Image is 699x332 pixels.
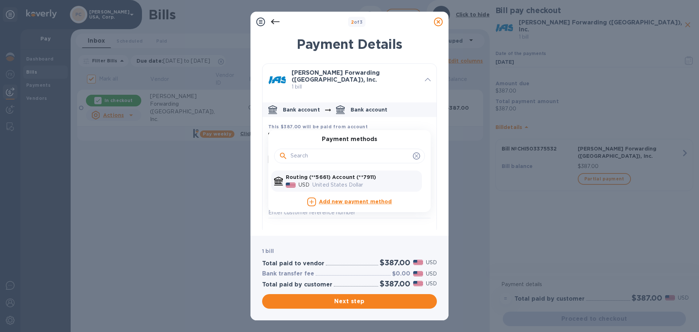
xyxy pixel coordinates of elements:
div: default-method [262,99,437,233]
h3: Bank transfer fee [262,270,314,277]
p: USD [426,280,437,288]
p: Bank account [351,106,388,113]
h2: $387.00 [380,279,410,288]
b: of 3 [351,19,363,25]
p: USD [426,270,437,278]
h3: Total paid by customer [262,281,332,288]
p: 1 bill [292,83,419,91]
h1: Payment Details [262,36,437,52]
span: 2 [351,19,354,25]
h2: $387.00 [380,258,410,267]
p: Bank account [283,106,320,113]
h3: Total paid to vendor [262,260,324,267]
p: USD [299,181,309,189]
img: USD [413,260,423,265]
img: USD [413,281,423,286]
img: USD [286,183,296,188]
p: USD [426,259,437,266]
div: [PERSON_NAME] Forwarding ([GEOGRAPHIC_DATA]), Inc. 1 bill [262,64,437,97]
h3: Payment methods [322,136,377,143]
p: United States Dollar [312,181,419,189]
h3: $0.00 [392,270,410,277]
b: 1 bill [262,248,274,254]
input: Search [291,151,410,161]
button: Next step [262,294,437,309]
b: This $387.00 will be paid from account [268,124,368,129]
b: Add new payment method [319,199,392,204]
img: USD [413,271,423,276]
b: Routing (**5661) Account (**7911) [286,174,376,180]
input: Enter customer reference number [268,207,431,218]
span: Next step [268,297,431,306]
b: [PERSON_NAME] Forwarding ([GEOGRAPHIC_DATA]), Inc. [292,69,380,83]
